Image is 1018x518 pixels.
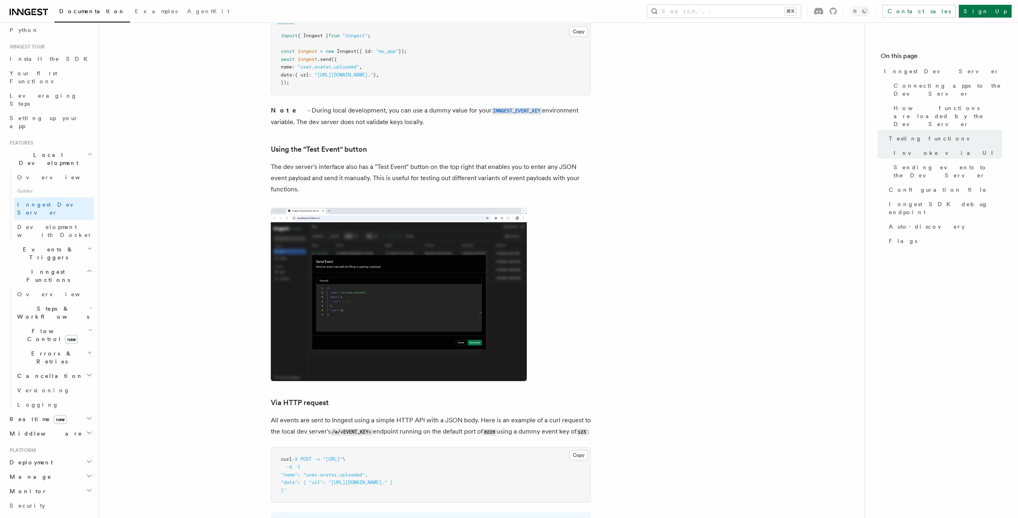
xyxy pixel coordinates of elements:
[271,81,381,92] a: Sending events to the Dev Server
[17,201,86,216] span: Inngest Dev Server
[10,70,57,84] span: Your first Functions
[850,6,869,16] button: Toggle dark mode
[300,225,316,242] button: Python
[6,111,94,133] a: Setting up your app
[328,251,340,256] span: from
[6,140,33,146] span: Features
[370,266,373,272] span: :
[890,146,1002,160] a: Invoke via UI
[398,266,407,272] span: });
[271,379,591,413] p: The dev server's interface also has a "Test Event" button on the top right that enables you to en...
[6,265,94,287] button: Inngest Functions
[890,160,1002,183] a: Sending events to the Dev Server
[647,5,801,18] button: Search...⌘K
[886,183,1002,197] a: Configuration file
[187,8,230,14] span: AgentKit
[889,223,965,231] span: Auto-discovery
[6,151,87,167] span: Local Development
[356,266,370,272] span: ({ id
[6,44,45,50] span: Inngest tour
[10,56,92,62] span: Install the SDK
[292,290,295,295] span: :
[6,88,94,111] a: Leveraging Steps
[894,104,1002,128] span: How functions are loaded by the Dev Server
[298,274,317,280] span: inngest
[317,274,331,280] span: .send
[889,237,917,245] span: Flags
[6,415,67,423] span: Realtime
[785,7,796,15] kbd: ⌘K
[14,369,94,383] button: Cancellation
[10,502,45,509] span: Security
[271,323,591,345] p: - During local development, you can use a dummy value for your environment variable. The dev serv...
[6,487,47,495] span: Monitor
[10,92,77,107] span: Leveraging Steps
[894,163,1002,179] span: Sending events to the Dev Server
[271,324,308,332] strong: Note
[281,251,298,256] span: import
[6,66,94,88] a: Your first Functions
[6,470,94,484] button: Manage
[6,170,94,242] div: Local Development
[182,2,234,22] a: AgentKit
[6,148,94,170] button: Local Development
[281,148,591,159] li: Via HTTP request (e.g. curl)
[6,498,94,513] a: Security
[886,219,1002,234] a: Auto-discovery
[54,2,130,22] a: Documentation
[298,282,359,287] span: "user.avatar.uploaded"
[894,82,1002,98] span: Connecting apps to the Dev Server
[6,23,94,37] a: Python
[281,282,292,287] span: name
[14,346,94,369] button: Errors & Retries
[14,327,88,343] span: Flow Control
[6,52,94,66] a: Install the SDK
[14,398,94,412] a: Logging
[281,274,295,280] span: await
[314,290,373,295] span: "[URL][DOMAIN_NAME]."
[6,412,94,426] button: Realtimenew
[10,115,78,129] span: Setting up your app
[281,266,295,272] span: const
[6,287,94,412] div: Inngest Functions
[135,8,178,14] span: Examples
[14,305,89,321] span: Steps & Workflows
[889,200,1002,216] span: Inngest SDK debug endpoint
[14,349,87,365] span: Errors & Retries
[292,282,295,287] span: :
[17,402,59,408] span: Logging
[342,251,368,256] span: "inngest"
[14,170,94,185] a: Overview
[271,361,367,373] a: Using the "Test Event" button
[6,268,86,284] span: Inngest Functions
[320,266,323,272] span: =
[894,149,1000,157] span: Invoke via UI
[281,134,591,145] li: Using the "Test Event" button in the Dev Server's interface
[14,383,94,398] a: Versioning
[881,64,1002,78] a: Inngest Dev Server
[59,8,125,14] span: Documentation
[271,98,591,110] p: There are different ways that you can send events to the dev server when testing locally:
[54,415,67,424] span: new
[322,225,328,242] button: Go
[6,447,36,454] span: Platform
[278,225,294,242] button: Node.js
[881,51,1002,64] h4: On this page
[889,135,969,143] span: Testing functions
[14,197,94,220] a: Inngest Dev Server
[17,174,100,181] span: Overview
[6,245,87,261] span: Events & Triggers
[14,185,94,197] span: Guides
[14,301,94,324] button: Steps & Workflows
[492,325,542,332] code: INNGEST_EVENT_KEY
[6,455,94,470] button: Deployment
[14,220,94,242] a: Development with Docker
[331,274,337,280] span: ({
[17,224,92,238] span: Development with Docker
[281,290,292,295] span: data
[890,101,1002,131] a: How functions are loaded by the Dev Server
[6,430,82,438] span: Middleware
[6,458,53,466] span: Deployment
[6,426,94,441] button: Middleware
[281,297,289,303] span: });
